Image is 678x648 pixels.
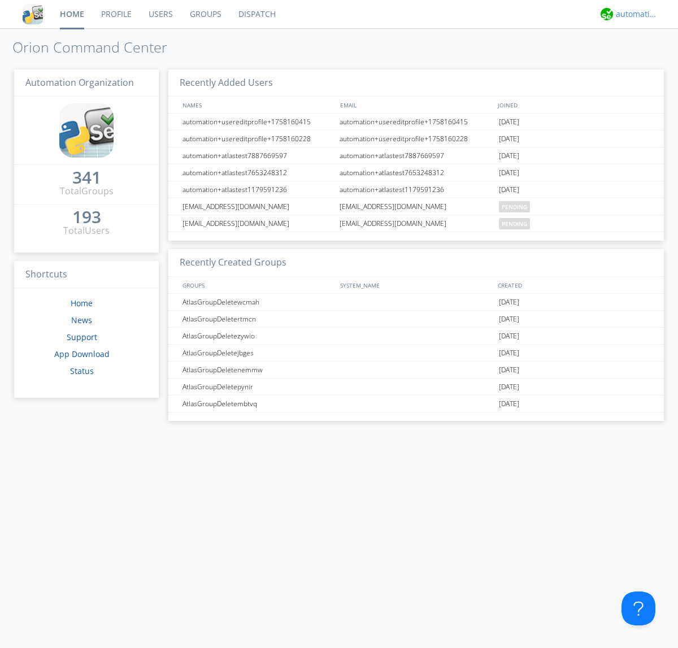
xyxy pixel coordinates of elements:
[180,114,336,130] div: automation+usereditprofile+1758160415
[180,97,334,113] div: NAMES
[168,69,664,97] h3: Recently Added Users
[180,345,336,361] div: AtlasGroupDeletejbges
[72,211,101,223] div: 193
[499,147,519,164] span: [DATE]
[499,114,519,131] span: [DATE]
[499,311,519,328] span: [DATE]
[168,164,664,181] a: automation+atlastest7653248312automation+atlastest7653248312[DATE]
[180,362,336,378] div: AtlasGroupDeletenemmw
[180,379,336,395] div: AtlasGroupDeletepynir
[180,147,336,164] div: automation+atlastest7887669597
[499,362,519,379] span: [DATE]
[621,592,655,625] iframe: Toggle Customer Support
[180,198,336,215] div: [EMAIL_ADDRESS][DOMAIN_NAME]
[71,298,93,308] a: Home
[25,76,134,89] span: Automation Organization
[337,147,496,164] div: automation+atlastest7887669597
[499,131,519,147] span: [DATE]
[180,131,336,147] div: automation+usereditprofile+1758160228
[70,366,94,376] a: Status
[180,277,334,293] div: GROUPS
[180,294,336,310] div: AtlasGroupDeletewcmah
[616,8,658,20] div: automation+atlas
[499,395,519,412] span: [DATE]
[337,164,496,181] div: automation+atlastest7653248312
[59,103,114,158] img: cddb5a64eb264b2086981ab96f4c1ba7
[495,277,653,293] div: CREATED
[71,315,92,325] a: News
[499,181,519,198] span: [DATE]
[168,114,664,131] a: automation+usereditprofile+1758160415automation+usereditprofile+1758160415[DATE]
[168,362,664,379] a: AtlasGroupDeletenemmw[DATE]
[168,345,664,362] a: AtlasGroupDeletejbges[DATE]
[499,379,519,395] span: [DATE]
[337,114,496,130] div: automation+usereditprofile+1758160415
[168,181,664,198] a: automation+atlastest1179591236automation+atlastest1179591236[DATE]
[168,131,664,147] a: automation+usereditprofile+1758160228automation+usereditprofile+1758160228[DATE]
[601,8,613,20] img: d2d01cd9b4174d08988066c6d424eccd
[180,164,336,181] div: automation+atlastest7653248312
[168,395,664,412] a: AtlasGroupDeletembtvq[DATE]
[337,97,495,113] div: EMAIL
[72,172,101,185] a: 341
[72,172,101,183] div: 341
[337,215,496,232] div: [EMAIL_ADDRESS][DOMAIN_NAME]
[499,294,519,311] span: [DATE]
[499,164,519,181] span: [DATE]
[337,181,496,198] div: automation+atlastest1179591236
[60,185,114,198] div: Total Groups
[499,328,519,345] span: [DATE]
[23,4,43,24] img: cddb5a64eb264b2086981ab96f4c1ba7
[499,201,530,212] span: pending
[54,349,110,359] a: App Download
[14,261,159,289] h3: Shortcuts
[180,181,336,198] div: automation+atlastest1179591236
[499,218,530,229] span: pending
[499,345,519,362] span: [DATE]
[337,277,495,293] div: SYSTEM_NAME
[180,215,336,232] div: [EMAIL_ADDRESS][DOMAIN_NAME]
[168,147,664,164] a: automation+atlastest7887669597automation+atlastest7887669597[DATE]
[180,395,336,412] div: AtlasGroupDeletembtvq
[168,328,664,345] a: AtlasGroupDeletezywio[DATE]
[67,332,97,342] a: Support
[337,131,496,147] div: automation+usereditprofile+1758160228
[495,97,653,113] div: JOINED
[180,311,336,327] div: AtlasGroupDeletertmcn
[337,198,496,215] div: [EMAIL_ADDRESS][DOMAIN_NAME]
[168,215,664,232] a: [EMAIL_ADDRESS][DOMAIN_NAME][EMAIL_ADDRESS][DOMAIN_NAME]pending
[72,211,101,224] a: 193
[63,224,110,237] div: Total Users
[180,328,336,344] div: AtlasGroupDeletezywio
[168,249,664,277] h3: Recently Created Groups
[168,379,664,395] a: AtlasGroupDeletepynir[DATE]
[168,311,664,328] a: AtlasGroupDeletertmcn[DATE]
[168,198,664,215] a: [EMAIL_ADDRESS][DOMAIN_NAME][EMAIL_ADDRESS][DOMAIN_NAME]pending
[168,294,664,311] a: AtlasGroupDeletewcmah[DATE]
